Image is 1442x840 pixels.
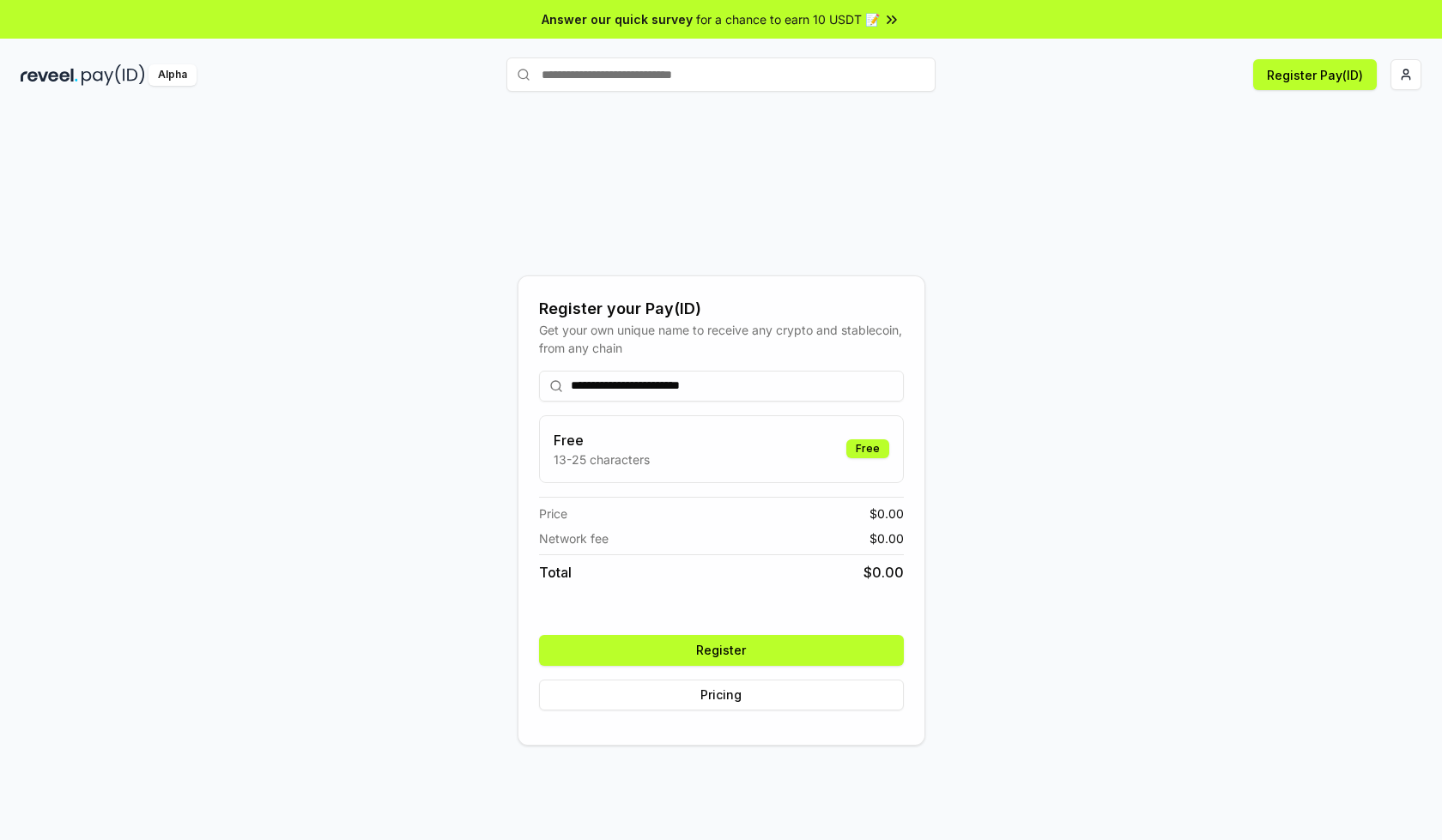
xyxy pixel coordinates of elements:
button: Register Pay(ID) [1253,59,1377,90]
span: Total [539,562,572,583]
div: Register your Pay(ID) [539,297,904,321]
div: Alpha [148,64,197,86]
span: Price [539,505,567,523]
img: reveel_dark [21,64,78,86]
span: Answer our quick survey [542,10,693,28]
span: Network fee [539,529,609,547]
p: 13-25 characters [554,450,650,468]
span: $ 0.00 [869,505,904,523]
span: $ 0.00 [863,562,904,583]
button: Register [539,635,904,666]
h3: Free [554,430,650,450]
img: pay_id [82,64,145,86]
button: Pricing [539,680,904,710]
div: Free [846,439,889,458]
span: for a chance to earn 10 USDT 📝 [696,10,880,28]
span: $ 0.00 [869,529,904,547]
div: Get your own unique name to receive any crypto and stablecoin, from any chain [539,321,904,357]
